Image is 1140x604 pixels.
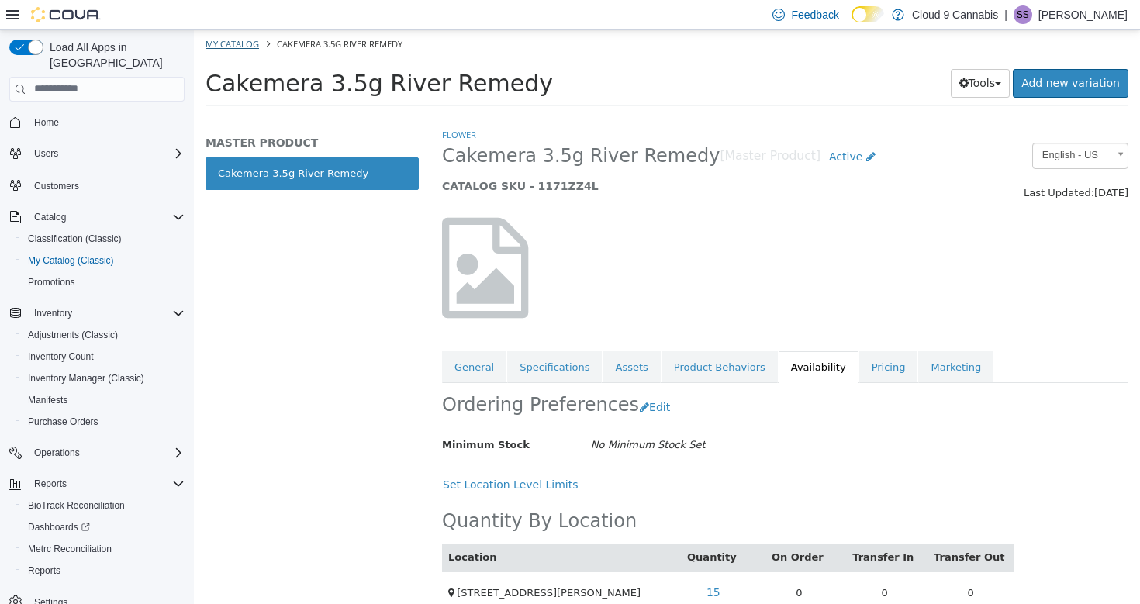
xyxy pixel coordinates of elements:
small: [Master Product] [526,120,627,133]
a: English - US [838,112,934,139]
td: 0 [734,541,820,583]
td: 0 [648,541,734,583]
span: Operations [34,447,80,459]
span: Cakemera 3.5g River Remedy [83,8,209,19]
button: Manifests [16,389,191,411]
a: Transfer In [658,521,723,533]
i: No Minimum Stock Set [397,409,512,420]
a: General [248,321,313,354]
button: Inventory Manager (Classic) [16,368,191,389]
a: Metrc Reconciliation [22,540,118,558]
button: Operations [28,444,86,462]
a: Marketing [724,321,800,354]
h2: Quantity By Location [248,479,443,503]
a: Add new variation [819,39,934,67]
button: Classification (Classic) [16,228,191,250]
span: Purchase Orders [28,416,98,428]
a: Adjustments (Classic) [22,326,124,344]
a: On Order [578,521,633,533]
span: SS [1017,5,1029,24]
span: Inventory [28,304,185,323]
a: Pricing [665,321,724,354]
span: Users [28,144,185,163]
button: Metrc Reconciliation [16,538,191,560]
span: Reports [28,475,185,493]
span: Inventory [34,307,72,319]
span: Home [28,112,185,132]
span: Classification (Classic) [28,233,122,245]
button: Location [254,519,306,535]
p: | [1004,5,1007,24]
a: Dashboards [16,516,191,538]
button: Home [3,111,191,133]
button: BioTrack Reconciliation [16,495,191,516]
a: Promotions [22,273,81,292]
a: Purchase Orders [22,412,105,431]
button: Reports [16,560,191,582]
a: 15 [504,548,535,577]
a: Customers [28,177,85,195]
span: Catalog [34,211,66,223]
button: Users [3,143,191,164]
a: Dashboards [22,518,96,537]
span: BioTrack Reconciliation [22,496,185,515]
span: Feedback [791,7,838,22]
button: My Catalog (Classic) [16,250,191,271]
a: My Catalog (Classic) [22,251,120,270]
span: Home [34,116,59,129]
span: Reports [28,564,60,577]
p: [PERSON_NAME] [1038,5,1128,24]
a: Product Behaviors [468,321,584,354]
span: Adjustments (Classic) [28,329,118,341]
span: [DATE] [900,157,934,168]
a: Availability [585,321,665,354]
button: Adjustments (Classic) [16,324,191,346]
button: Users [28,144,64,163]
button: Customers [3,174,191,196]
span: Classification (Classic) [22,230,185,248]
a: Home [28,113,65,132]
a: Reports [22,561,67,580]
span: Dashboards [28,521,90,533]
a: Quantity [493,521,546,533]
span: Reports [22,561,185,580]
a: Flower [248,98,282,110]
span: Reports [34,478,67,490]
a: Transfer Out [740,521,814,533]
button: Reports [3,473,191,495]
div: Sarbjot Singh [1014,5,1032,24]
button: Inventory Count [16,346,191,368]
h5: CATALOG SKU - 1171ZZ4L [248,149,757,163]
span: English - US [839,113,914,137]
span: Last Updated: [830,157,900,168]
a: Classification (Classic) [22,230,128,248]
span: Active [635,120,668,133]
a: Active [627,112,690,141]
span: Dark Mode [852,22,852,23]
span: Cakemera 3.5g River Remedy [12,40,359,67]
span: Purchase Orders [22,412,185,431]
span: Inventory Manager (Classic) [28,372,144,385]
span: Promotions [22,273,185,292]
span: Customers [34,180,79,192]
span: Dashboards [22,518,185,537]
span: My Catalog (Classic) [22,251,185,270]
span: Catalog [28,208,185,226]
span: Inventory Count [28,350,94,363]
span: Inventory Count [22,347,185,366]
h5: MASTER PRODUCT [12,105,225,119]
span: My Catalog (Classic) [28,254,114,267]
button: Edit [445,363,485,392]
span: Users [34,147,58,160]
a: Inventory Count [22,347,100,366]
button: Inventory [3,302,191,324]
button: Tools [757,39,817,67]
button: Catalog [3,206,191,228]
a: My Catalog [12,8,65,19]
p: Cloud 9 Cannabis [912,5,998,24]
a: Assets [409,321,466,354]
span: Inventory Manager (Classic) [22,369,185,388]
span: Cakemera 3.5g River Remedy [248,114,526,138]
button: Reports [28,475,73,493]
span: Adjustments (Classic) [22,326,185,344]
